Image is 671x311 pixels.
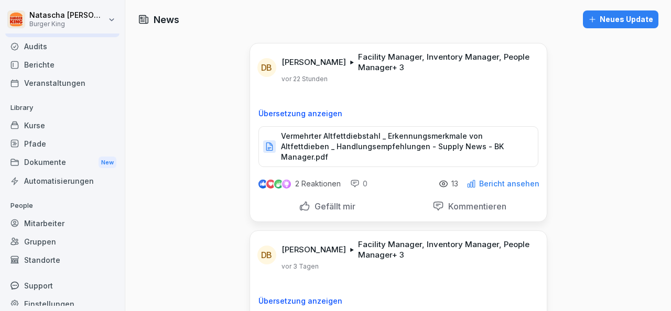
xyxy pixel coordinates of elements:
button: Neues Update [583,10,658,28]
p: Facility Manager, Inventory Manager, People Manager + 3 [358,52,534,73]
h1: News [154,13,179,27]
div: DB [257,58,276,77]
div: Support [5,276,120,295]
img: celebrate [274,180,283,188]
div: 0 [350,179,367,189]
p: Vermehrter Altfettdiebstahl _ Erkennungsmerkmale von Altfettdieben _ Handlungsempfehlungen - Supp... [281,131,527,162]
a: Berichte [5,55,120,74]
img: inspiring [282,179,291,188]
div: DB [257,246,276,264]
p: Library [5,99,120,116]
p: People [5,197,120,214]
div: Neues Update [588,14,653,25]
a: Pfade [5,135,120,153]
a: Audits [5,37,120,55]
a: Vermehrter Altfettdiebstahl _ Erkennungsmerkmale von Altfettdieben _ Handlungsempfehlungen - Supp... [258,145,538,155]
p: Facility Manager, Inventory Manager, People Manager + 3 [358,239,534,260]
img: love [267,180,275,188]
a: Gruppen [5,232,120,251]
p: vor 3 Tagen [282,262,319,271]
p: Übersetzung anzeigen [258,297,538,305]
p: [PERSON_NAME] [282,245,346,255]
p: Übersetzung anzeigen [258,109,538,118]
p: Natascha [PERSON_NAME] [29,11,106,20]
a: Veranstaltungen [5,74,120,92]
a: Automatisierungen [5,172,120,190]
div: New [99,157,116,169]
a: Kurse [5,116,120,135]
p: Burger King [29,20,106,28]
p: Gefällt mir [310,201,355,212]
a: Standorte [5,251,120,269]
p: 2 Reaktionen [295,180,341,188]
p: vor 22 Stunden [282,75,328,83]
a: Mitarbeiter [5,214,120,232]
a: DokumenteNew [5,153,120,172]
div: Dokumente [5,153,120,172]
p: Bericht ansehen [479,180,539,188]
p: 13 [451,180,458,188]
p: [PERSON_NAME] [282,57,346,68]
p: Kommentieren [444,201,506,212]
img: like [258,180,267,188]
